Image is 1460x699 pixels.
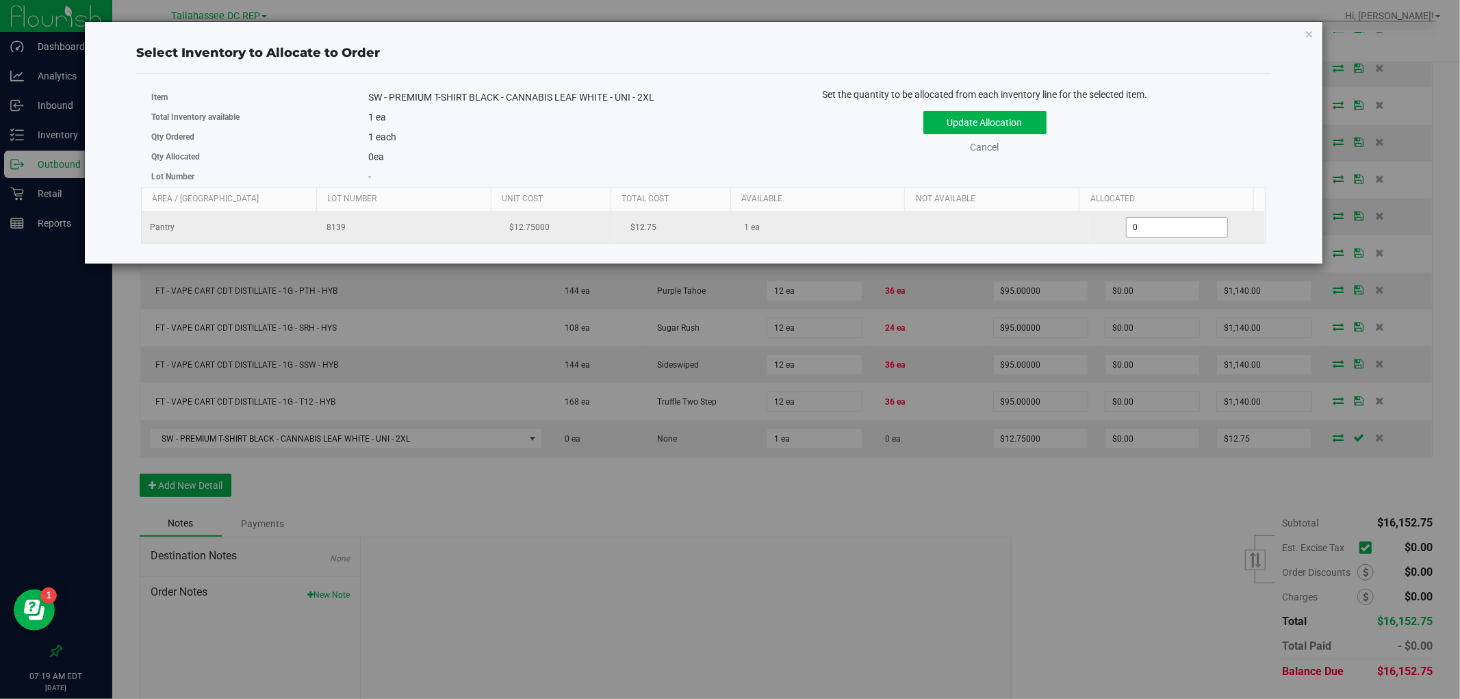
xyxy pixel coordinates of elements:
[745,221,760,234] span: 1 ea
[150,221,175,234] span: Pantry
[327,194,485,205] a: Lot Number
[622,194,725,205] a: Total Cost
[151,91,368,103] label: Item
[14,589,55,631] iframe: Resource center
[822,89,1147,100] span: Set the quantity to be allocated from each inventory line for the selected item.
[971,142,999,153] a: Cancel
[368,90,693,105] div: SW - PREMIUM T-SHIRT BLACK - CANNABIS LEAF WHITE - UNI - 2XL
[368,112,386,123] span: 1 ea
[40,587,57,604] iframe: Resource center unread badge
[326,221,487,234] span: 8139
[151,170,368,183] label: Lot Number
[368,151,374,162] span: 0
[136,44,1271,62] div: Select Inventory to Allocate to Order
[153,194,311,205] a: Area / [GEOGRAPHIC_DATA]
[151,131,368,143] label: Qty Ordered
[502,194,605,205] a: Unit Cost
[741,194,899,205] a: Available
[1127,218,1227,237] input: 0
[151,151,368,163] label: Qty Allocated
[923,111,1047,134] button: Update Allocation
[368,151,384,162] span: ea
[502,218,556,238] span: $12.75000
[376,131,396,142] span: each
[368,131,374,142] span: 1
[368,171,371,182] span: -
[916,194,1074,205] a: Not Available
[624,218,663,238] span: $12.75
[1090,194,1248,205] a: Allocated
[151,111,368,123] label: Total Inventory available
